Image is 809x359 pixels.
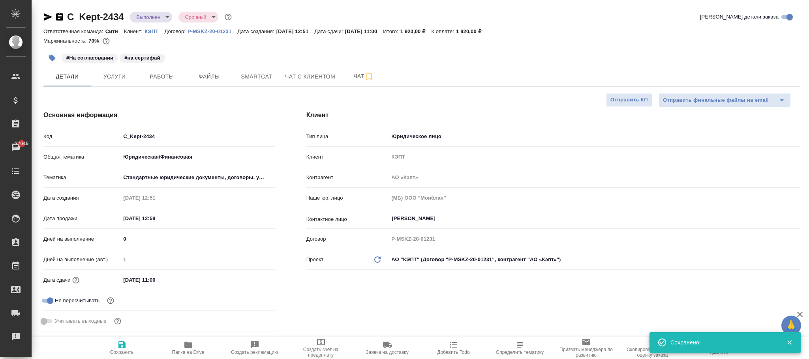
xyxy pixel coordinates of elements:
span: Smartcat [238,72,276,82]
p: 70% [88,38,101,44]
button: Выбери, если сб и вс нужно считать рабочими днями для выполнения заказа. [113,316,123,326]
div: Выполнен [178,12,218,22]
span: Определить тематику [496,350,544,355]
span: Услуги [96,72,133,82]
p: Итого: [383,28,400,34]
span: Папка на Drive [172,350,205,355]
div: АО "КЭПТ" (Договор "P-MSKZ-20-01231", контрагент "АО «Кэпт»") [389,253,800,266]
span: Сохранить [110,350,134,355]
div: Выполнен [130,12,172,22]
svg: Подписаться [364,72,374,81]
button: Срочный [182,14,208,21]
span: Детали [48,72,86,82]
a: 37045 [2,138,30,157]
p: #на сертифай [124,54,160,62]
p: Договор: [164,28,188,34]
div: Юридическое лицо [389,130,800,143]
div: Стандартные юридические документы, договоры, уставы [120,171,274,184]
span: Файлы [190,72,228,82]
p: Дней на выполнение [43,235,120,243]
span: Скопировать ссылку на оценку заказа [624,347,681,358]
span: на сертифай [119,54,166,61]
p: 1 920,00 ₽ [400,28,432,34]
button: Определить тематику [487,337,553,359]
button: Заявка на доставку [354,337,420,359]
button: Отправить КП [606,93,652,107]
button: Скопировать ссылку на оценку заказа [619,337,686,359]
button: Выполнен [134,14,163,21]
button: Папка на Drive [155,337,221,359]
input: Пустое поле [389,151,800,163]
p: Код [43,133,120,140]
p: Дата сдачи: [314,28,345,34]
button: 🙏 [781,316,801,335]
button: Создать рекламацию [221,337,288,359]
input: Пустое поле [389,233,800,245]
p: Клиент [306,153,389,161]
span: Добавить Todo [437,350,469,355]
p: Клиент: [124,28,145,34]
p: #На согласовании [66,54,113,62]
p: Проект [306,256,324,264]
span: Призвать менеджера по развитию [558,347,615,358]
span: Создать рекламацию [231,350,278,355]
input: Пустое поле [389,172,800,183]
div: Юридическая/Финансовая [120,150,274,164]
p: Дата создания: [237,28,276,34]
button: Скопировать ссылку [55,12,64,22]
p: Тип лица [306,133,389,140]
p: Дата продажи [43,215,120,223]
input: ✎ Введи что-нибудь [120,213,190,224]
span: Отправить финальные файлы на email [663,96,769,105]
p: К оплате: [431,28,456,34]
h4: Основная информация [43,110,275,120]
span: Чат с клиентом [285,72,335,82]
p: Тематика [43,174,120,181]
span: Отправить КП [610,95,648,105]
div: Сохранено! [670,338,775,346]
p: Контактное лицо [306,215,389,223]
input: Пустое поле [389,192,800,204]
button: Open [796,218,798,219]
button: Призвать менеджера по развитию [553,337,619,359]
span: Не пересчитывать [55,297,99,305]
button: Доп статусы указывают на важность/срочность заказа [223,12,233,22]
p: Сити [105,28,124,34]
p: Наше юр. лицо [306,194,389,202]
button: Добавить Todo [420,337,487,359]
a: КЭПТ [145,28,164,34]
p: [DATE] 12:51 [276,28,315,34]
span: 🙏 [785,317,798,334]
p: Дата сдачи [43,276,71,284]
p: Договор [306,235,389,243]
button: Включи, если не хочешь, чтобы указанная дата сдачи изменилась после переставления заказа в 'Подтв... [105,295,116,306]
p: Дата создания [43,194,120,202]
p: Дней на выполнение (авт.) [43,256,120,264]
button: Если добавить услуги и заполнить их объемом, то дата рассчитается автоматически [71,275,81,285]
input: Пустое поле [120,192,190,204]
input: Пустое поле [120,254,274,265]
button: Отправить финальные файлы на email [659,93,773,107]
button: Добавить тэг [43,49,61,67]
span: Учитывать выходные [55,317,107,325]
span: Чат [345,71,383,81]
input: ✎ Введи что-нибудь [120,274,190,286]
span: Работы [143,72,181,82]
h4: Клиент [306,110,800,120]
span: Заявка на доставку [366,350,408,355]
button: Создать счет на предоплату [288,337,354,359]
p: Ответственная команда: [43,28,105,34]
a: P-MSKZ-20-01231 [188,28,237,34]
span: На согласовании [61,54,119,61]
button: Закрыть [781,339,798,346]
span: Создать счет на предоплату [293,347,349,358]
button: Сохранить [89,337,155,359]
p: [DATE] 11:00 [345,28,383,34]
p: 1 920,00 ₽ [456,28,487,34]
p: Общая тематика [43,153,120,161]
p: Контрагент [306,174,389,181]
input: ✎ Введи что-нибудь [120,131,274,142]
button: 486.68 RUB; [101,36,111,46]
